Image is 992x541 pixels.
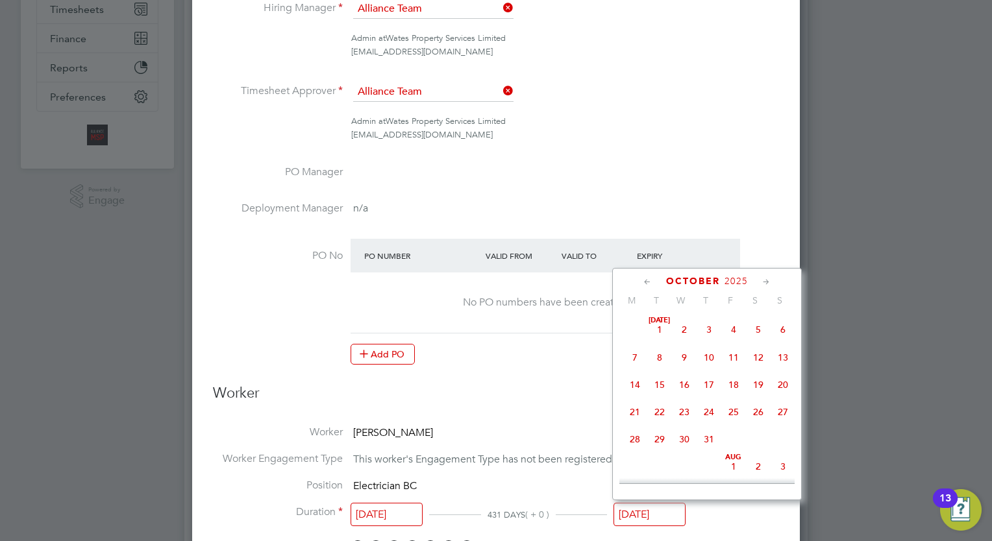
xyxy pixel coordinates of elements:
[488,509,525,520] span: 431 DAYS
[771,345,795,370] span: 13
[353,82,514,102] input: Search for...
[213,426,343,439] label: Worker
[767,295,792,306] span: S
[213,479,343,492] label: Position
[721,454,746,479] span: 1
[364,296,727,309] div: No PO numbers have been created.
[623,400,647,424] span: 21
[351,503,423,527] input: Select one
[351,45,779,59] div: [EMAIL_ADDRESS][DOMAIN_NAME]
[525,509,549,520] span: ( + 0 )
[647,317,672,324] span: [DATE]
[746,345,771,370] span: 12
[647,345,672,370] span: 8
[351,115,386,126] span: Admin at
[743,295,767,306] span: S
[647,372,672,397] span: 15
[213,202,343,215] label: Deployment Manager
[672,400,697,424] span: 23
[721,454,746,461] span: Aug
[697,317,721,342] span: 3
[666,276,720,287] span: October
[693,295,718,306] span: T
[386,32,506,43] span: Wates Property Services Limited
[672,372,697,397] span: 16
[623,372,647,397] span: 14
[718,295,743,306] span: F
[721,372,746,397] span: 18
[213,505,343,519] label: Duration
[746,317,771,342] span: 5
[351,129,493,140] span: [EMAIL_ADDRESS][DOMAIN_NAME]
[721,317,746,342] span: 4
[672,427,697,451] span: 30
[721,345,746,370] span: 11
[558,244,634,267] div: Valid To
[746,400,771,424] span: 26
[213,84,343,98] label: Timesheet Approver
[672,317,697,342] span: 2
[351,344,415,365] button: Add PO
[482,244,558,267] div: Valid From
[213,384,779,413] h3: Worker
[213,249,343,263] label: PO No
[771,317,795,342] span: 6
[939,498,951,515] div: 13
[697,372,721,397] span: 17
[351,32,386,43] span: Admin at
[746,372,771,397] span: 19
[746,454,771,479] span: 2
[644,295,669,306] span: T
[619,295,644,306] span: M
[771,400,795,424] span: 27
[940,489,982,531] button: Open Resource Center, 13 new notifications
[771,454,795,479] span: 3
[669,295,693,306] span: W
[672,345,697,370] span: 9
[647,317,672,342] span: 1
[353,426,433,439] span: [PERSON_NAME]
[213,165,343,179] label: PO Manager
[623,427,647,451] span: 28
[213,1,343,15] label: Hiring Manager
[725,276,748,287] span: 2025
[647,400,672,424] span: 22
[647,427,672,451] span: 29
[386,115,506,126] span: Wates Property Services Limited
[623,345,647,370] span: 7
[771,372,795,397] span: 20
[697,427,721,451] span: 31
[353,202,368,215] span: n/a
[697,345,721,370] span: 10
[614,503,686,527] input: Select one
[697,400,721,424] span: 24
[353,479,417,492] span: Electrician BC
[213,452,343,466] label: Worker Engagement Type
[353,453,679,466] span: This worker's Engagement Type has not been registered by its Agency.
[361,244,482,267] div: PO Number
[634,244,710,267] div: Expiry
[721,400,746,424] span: 25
